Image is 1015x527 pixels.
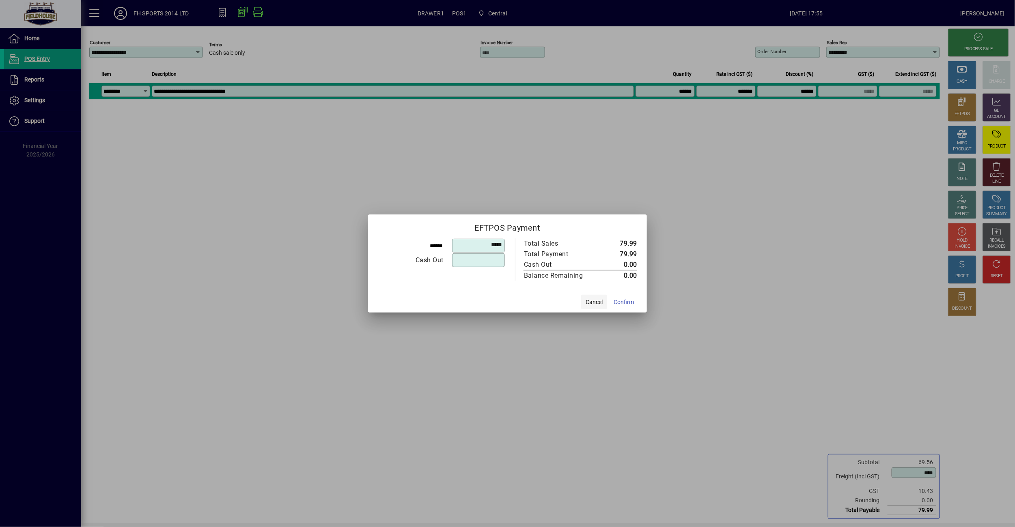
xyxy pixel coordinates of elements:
[524,271,592,281] div: Balance Remaining
[600,270,637,281] td: 0.00
[378,255,444,265] div: Cash Out
[610,295,637,309] button: Confirm
[368,214,647,238] h2: EFTPOS Payment
[524,260,592,270] div: Cash Out
[600,238,637,249] td: 79.99
[600,259,637,270] td: 0.00
[586,298,603,306] span: Cancel
[524,238,600,249] td: Total Sales
[600,249,637,259] td: 79.99
[581,295,607,309] button: Cancel
[614,298,634,306] span: Confirm
[524,249,600,259] td: Total Payment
